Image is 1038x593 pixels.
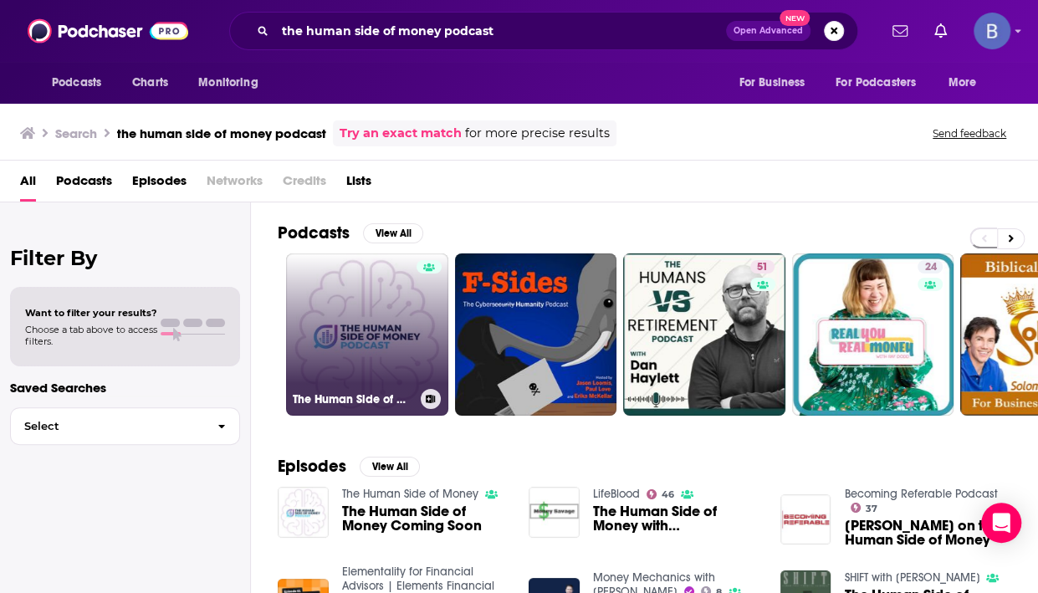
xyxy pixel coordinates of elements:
span: Logged in as BTallent [974,13,1010,49]
a: Lists [346,167,371,202]
span: Select [11,421,204,432]
button: open menu [727,67,826,99]
span: Monitoring [198,71,258,95]
h3: the human side of money podcast [117,125,326,141]
p: Saved Searches [10,380,240,396]
span: for more precise results [465,124,610,143]
a: Charts [121,67,178,99]
a: 24 [918,260,943,273]
div: Search podcasts, credits, & more... [229,12,858,50]
a: Show notifications dropdown [928,17,954,45]
span: Networks [207,167,263,202]
img: The Human Side of Money Coming Soon [278,487,329,538]
h3: Search [55,125,97,141]
button: open menu [40,67,123,99]
button: Send feedback [928,126,1011,141]
h2: Filter By [10,246,240,270]
button: open menu [187,67,279,99]
a: Episodes [132,167,187,202]
a: 46 [647,489,674,499]
span: 24 [924,259,936,276]
a: All [20,167,36,202]
span: Credits [283,167,326,202]
span: Podcasts [52,71,101,95]
h2: Podcasts [278,222,350,243]
a: 24 [792,253,954,416]
a: EpisodesView All [278,456,420,477]
button: Open AdvancedNew [726,21,810,41]
h3: The Human Side of Money [293,392,414,406]
a: The Human Side of Money with Stephanie McCullough [593,504,760,533]
span: For Podcasters [836,71,916,95]
a: Podcasts [56,167,112,202]
a: The Human Side of Money Coming Soon [342,504,509,533]
span: 46 [662,491,674,498]
a: 37 [851,503,877,513]
a: The Human Side of Money [342,487,478,501]
button: Select [10,407,240,445]
button: View All [360,457,420,477]
span: Open Advanced [734,27,803,35]
button: View All [363,223,423,243]
span: Want to filter your results? [25,307,157,319]
a: PodcastsView All [278,222,423,243]
h2: Episodes [278,456,346,477]
button: open menu [937,67,998,99]
img: Susan Bradley on the Human Side of Money [780,494,831,545]
img: User Profile [974,13,1010,49]
span: Choose a tab above to access filters. [25,324,157,347]
span: The Human Side of Money with [PERSON_NAME] [593,504,760,533]
a: Show notifications dropdown [886,17,914,45]
span: More [949,71,977,95]
span: Charts [132,71,168,95]
button: Show profile menu [974,13,1010,49]
span: New [780,10,810,26]
a: SHIFT with Ross Marino [844,570,979,585]
a: Try an exact match [340,124,462,143]
button: open menu [825,67,940,99]
div: Open Intercom Messenger [981,503,1021,543]
input: Search podcasts, credits, & more... [275,18,726,44]
a: 51 [750,260,775,273]
a: 51 [623,253,785,416]
a: LifeBlood [593,487,640,501]
span: 51 [757,259,768,276]
span: For Business [739,71,805,95]
a: The Human Side of Money [286,253,448,416]
span: 37 [866,505,877,513]
img: Podchaser - Follow, Share and Rate Podcasts [28,15,188,47]
img: The Human Side of Money with Stephanie McCullough [529,487,580,538]
span: [PERSON_NAME] on the Human Side of Money [844,519,1011,547]
a: Becoming Referable Podcast [844,487,997,501]
a: Susan Bradley on the Human Side of Money [844,519,1011,547]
